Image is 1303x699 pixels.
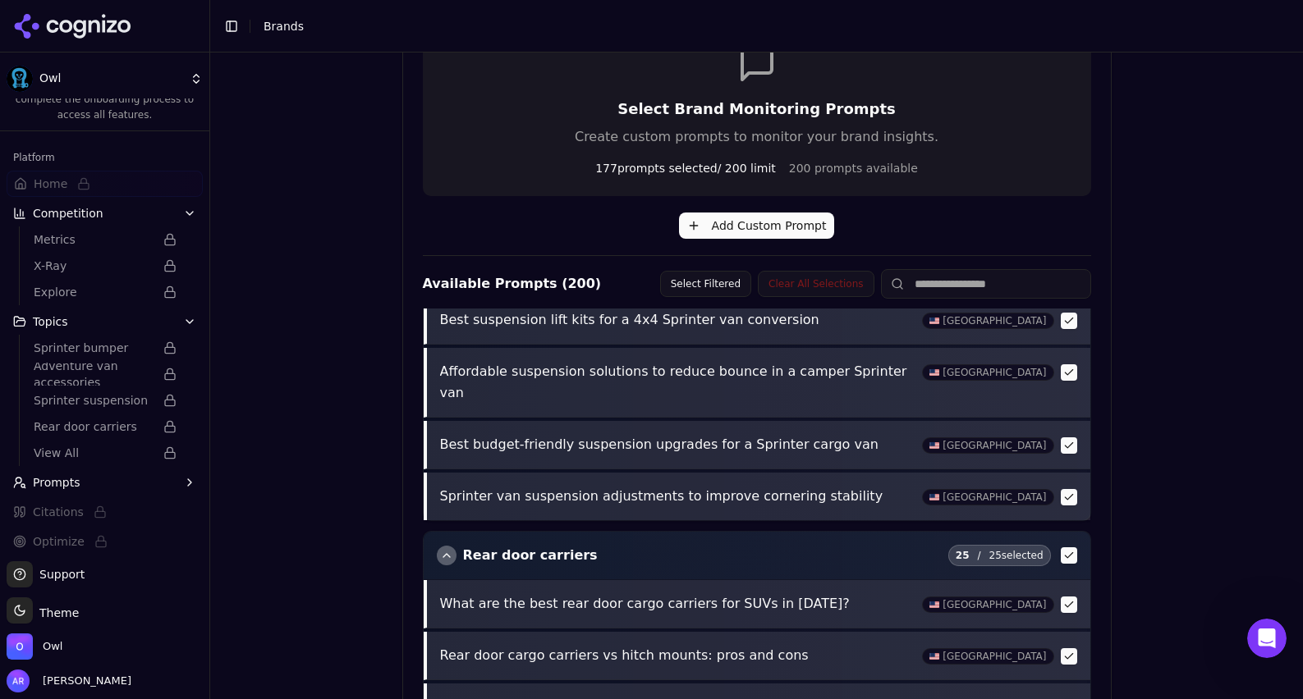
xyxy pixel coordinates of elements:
p: Sprinter van suspension adjustments to improve cornering stability [440,486,913,507]
h4: Available Prompts ( 200 ) [423,274,602,294]
span: 25 selected [948,545,1051,566]
p: Affordable suspension solutions to reduce bounce in a camper Sprinter van [440,361,913,404]
button: Add Custom Prompt [679,212,835,239]
span: X-Ray [34,258,154,274]
span: Adventure van accessories [34,358,154,391]
span: Owl [39,71,183,86]
span: Rear door carriers [34,418,154,435]
button: Open organization switcher [7,633,62,660]
span: 25 [956,549,970,562]
img: Profile image for Alp [238,26,271,59]
button: Clear All Selections [758,271,874,297]
span: Optimize [33,533,85,550]
img: US [929,494,939,500]
span: Competition [33,205,103,222]
p: Rear door cargo carriers vs hitch mounts: pros and cons [440,645,913,666]
img: US [929,369,939,376]
span: / [978,549,981,562]
span: Sprinter bumper [34,340,154,356]
div: Introducing New Reporting Features: Generate PDF Reports Easily! 📊PDF Reporting [17,276,311,354]
p: Brand setup is incomplete. Please complete the onboarding process to access all features. [10,75,200,124]
button: Prompts [7,469,203,496]
b: [Monitoring] Degraded Performance on Prompts and Citations [34,426,289,456]
p: Create custom prompts to monitor your brand insights. [443,127,1071,147]
img: US [929,601,939,608]
span: View All [34,445,154,461]
span: Brands [264,20,304,33]
img: Adam Raper [7,669,30,692]
span: [GEOGRAPHIC_DATA] [922,489,1053,505]
div: Status: All systems operational [69,381,295,398]
span: [GEOGRAPHIC_DATA] [922,648,1053,665]
div: Send us a message [34,235,274,253]
button: Select Filtered [660,271,751,297]
div: Introducing New Reporting Features: Generate PDF Reports Easily! 📊 [34,289,295,323]
p: Best suspension lift kits for a 4x4 Sprinter van conversion [440,309,913,331]
span: [PERSON_NAME] [36,674,131,688]
p: Hi [PERSON_NAME] 👋 [33,116,296,172]
div: Our providers have implemented a fix for the citation issue that was impacting performance and ac... [34,465,295,586]
span: Metrics [34,231,154,248]
p: How can we help? [33,172,296,200]
span: Home [34,176,67,192]
span: Citations [33,504,84,520]
img: logo [33,31,157,57]
span: 200 prompts available [789,160,918,176]
img: Owl [7,66,33,92]
span: Topics [33,313,68,330]
button: Rear door carriers [437,546,598,565]
div: Platform [7,144,203,171]
p: What are the best rear door cargo carriers for SUVs in [DATE]? [440,593,913,614]
button: Open user button [7,669,131,692]
div: Close [282,26,312,56]
span: Explore [34,284,154,300]
img: US [929,318,939,324]
span: Owl [43,639,62,654]
img: Profile image for Deniz [207,26,240,59]
img: US [929,653,939,660]
span: [GEOGRAPHIC_DATA] [922,437,1053,454]
img: Owl [7,633,33,660]
h3: Select Brand Monitoring Prompts [443,98,1071,121]
span: Support [33,566,85,582]
button: Messages [164,512,328,578]
span: PDF Reporting [34,325,116,338]
span: Sprinter suspension [34,392,154,409]
span: Theme [33,606,79,619]
span: [GEOGRAPHIC_DATA] [922,313,1053,329]
span: 177 prompts selected / 200 limit [595,160,776,176]
div: Send us a message [16,222,312,267]
nav: breadcrumb [264,18,1257,34]
button: Competition [7,200,203,226]
span: Prompts [33,474,80,491]
span: Home [63,553,100,564]
img: US [929,442,939,449]
iframe: Intercom live chat [1247,619,1287,658]
p: Best budget-friendly suspension upgrades for a Sprinter cargo van [440,434,913,455]
div: Status: All systems operational [17,362,311,417]
span: [GEOGRAPHIC_DATA] [922,596,1053,613]
button: Topics [7,308,203,335]
span: Messages [218,553,275,564]
span: [GEOGRAPHIC_DATA] [922,364,1053,381]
